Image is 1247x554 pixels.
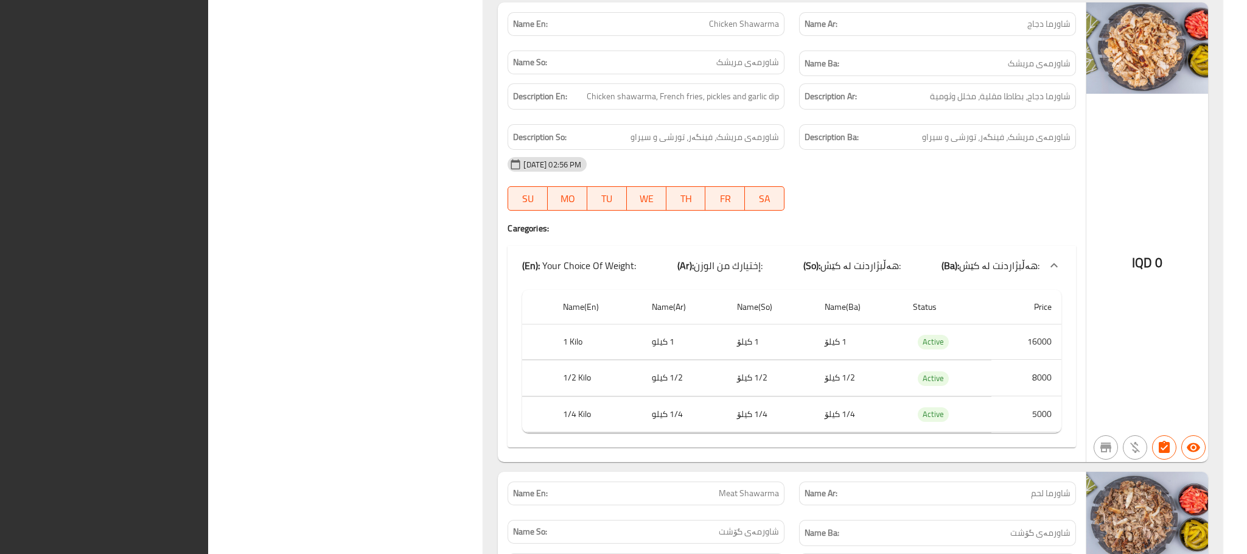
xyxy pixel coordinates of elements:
span: شاورمەی مریشک [1008,56,1071,71]
th: Name(Ba) [815,290,903,324]
th: Name(Ar) [642,290,727,324]
button: Has choices [1152,435,1176,460]
div: Active [918,407,949,422]
strong: Description So: [513,130,567,145]
img: %D8%B4%D8%A7%D9%88%D8%B1%D9%85%D8%A7_%D8%AF%D8%AC%D8%A7%D8%AC_%D9%88%D8%B2%D9%8663893026639574002... [1086,2,1208,94]
button: Purchased item [1123,435,1147,460]
th: Status [903,290,991,324]
th: 1/2 Kilo [553,360,641,396]
button: TU [587,186,627,211]
span: TU [592,190,622,208]
button: TH [666,186,706,211]
th: Price [991,290,1061,324]
td: 1 کیلۆ [815,324,903,360]
span: شاورمەی مریشک، فینگەر، تورشی و سیراو [922,130,1071,145]
strong: Name Ba: [805,525,839,541]
td: 1/2 كيلو [642,360,727,396]
span: WE [632,190,662,208]
strong: Description Ar: [805,89,857,104]
td: 1 کیلۆ [727,324,815,360]
span: IQD [1132,251,1152,275]
td: 1/4 كيلو [642,396,727,432]
span: شاورما لحم [1031,487,1071,500]
h4: Caregories: [508,222,1076,234]
span: شاورما دجاج، بطاطا مقلية، مخلل وثومية [930,89,1071,104]
button: SU [508,186,548,211]
td: 1/4 کیلۆ [727,396,815,432]
span: MO [553,190,582,208]
strong: Description Ba: [805,130,859,145]
button: FR [705,186,745,211]
strong: Name Ba: [805,56,839,71]
div: (En): Your Choice Of Weight:(Ar):إختيارك من الوزن:(So):هەڵبژاردنت لە کێش:(Ba):هەڵبژاردنت لە کێش: [508,246,1076,285]
strong: Name Ar: [805,18,837,30]
span: هەڵبژاردنت لە کێش: [820,256,901,275]
strong: Description En: [513,89,567,104]
th: 1/4 Kilo [553,396,641,432]
table: choices table [522,290,1061,433]
p: Your Choice Of Weight: [522,258,636,273]
b: (Ba): [941,256,959,275]
strong: Name Ar: [805,487,837,500]
span: Active [918,371,949,385]
span: TH [671,190,701,208]
b: (En): [522,256,540,275]
th: Name(So) [727,290,815,324]
span: Active [918,335,949,349]
button: Not branch specific item [1094,435,1118,460]
span: شاورمەی گۆشت [1010,525,1071,541]
th: Name(En) [553,290,641,324]
strong: Name So: [513,525,547,538]
span: SU [513,190,543,208]
strong: Name En: [513,487,548,500]
span: [DATE] 02:56 PM [519,159,586,170]
span: 0 [1155,251,1162,275]
td: 16000 [991,324,1061,360]
th: 1 Kilo [553,324,641,360]
strong: Name En: [513,18,548,30]
span: Active [918,407,949,421]
span: شاورمەی گۆشت [719,525,779,538]
button: SA [745,186,784,211]
strong: Name So: [513,56,547,69]
button: WE [627,186,666,211]
span: شاورمەی مریشک [716,56,779,69]
span: شاورما دجاج [1027,18,1071,30]
td: 8000 [991,360,1061,396]
td: 1 كيلو [642,324,727,360]
div: Active [918,371,949,386]
td: 1/4 کیلۆ [815,396,903,432]
td: 1/2 کیلۆ [727,360,815,396]
b: (So): [803,256,820,275]
span: هەڵبژاردنت لە کێش: [959,256,1039,275]
b: (Ar): [677,256,694,275]
span: إختيارك من الوزن: [694,256,763,275]
span: Chicken Shawarma [709,18,779,30]
span: FR [710,190,740,208]
button: MO [548,186,587,211]
span: شاورمەی مریشک، فینگەر، تورشی و سیراو [630,130,779,145]
span: Meat Shawarma [719,487,779,500]
span: SA [750,190,780,208]
span: Chicken shawarma, French fries, pickles and garlic dip [587,89,779,104]
button: Available [1181,435,1206,460]
td: 1/2 کیلۆ [815,360,903,396]
td: 5000 [991,396,1061,432]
